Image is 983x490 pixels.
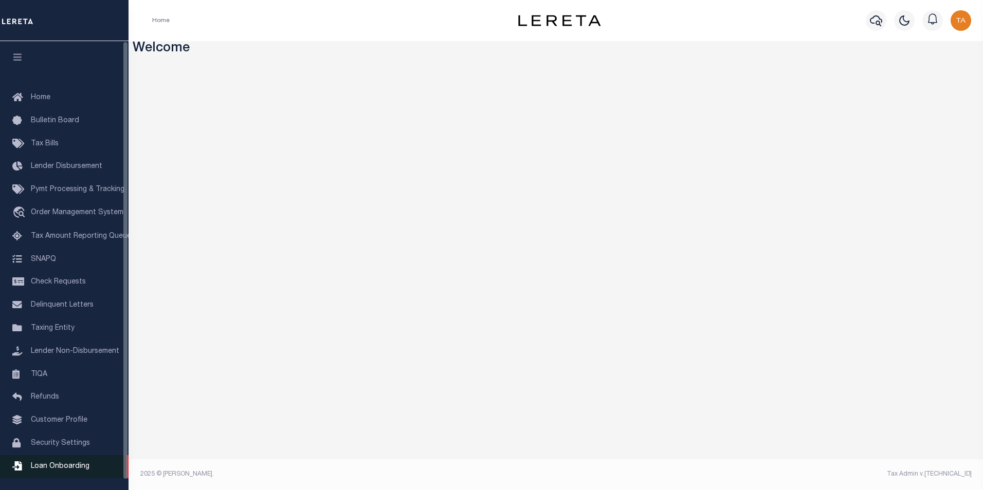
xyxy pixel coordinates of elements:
li: Home [152,16,170,25]
span: Tax Bills [31,140,59,147]
span: Loan Onboarding [31,463,89,470]
span: Bulletin Board [31,117,79,124]
div: Tax Admin v.[TECHNICAL_ID] [563,469,972,479]
span: Order Management System [31,209,123,216]
span: Tax Amount Reporting Queue [31,233,131,240]
img: svg+xml;base64,PHN2ZyB4bWxucz0iaHR0cDovL3d3dy53My5vcmcvMjAwMC9zdmciIHBvaW50ZXItZXZlbnRzPSJub25lIi... [951,10,971,31]
i: travel_explore [12,206,29,220]
span: Refunds [31,393,59,401]
span: Customer Profile [31,417,87,424]
span: Pymt Processing & Tracking [31,186,124,193]
div: 2025 © [PERSON_NAME]. [133,469,556,479]
span: Lender Disbursement [31,163,102,170]
img: logo-dark.svg [518,15,600,26]
h3: Welcome [133,41,979,57]
span: Check Requests [31,278,86,286]
span: Home [31,94,50,101]
span: Delinquent Letters [31,301,94,309]
span: Security Settings [31,440,90,447]
span: Lender Non-Disbursement [31,348,119,355]
span: SNAPQ [31,255,56,262]
span: TIQA [31,370,47,378]
span: Taxing Entity [31,325,75,332]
